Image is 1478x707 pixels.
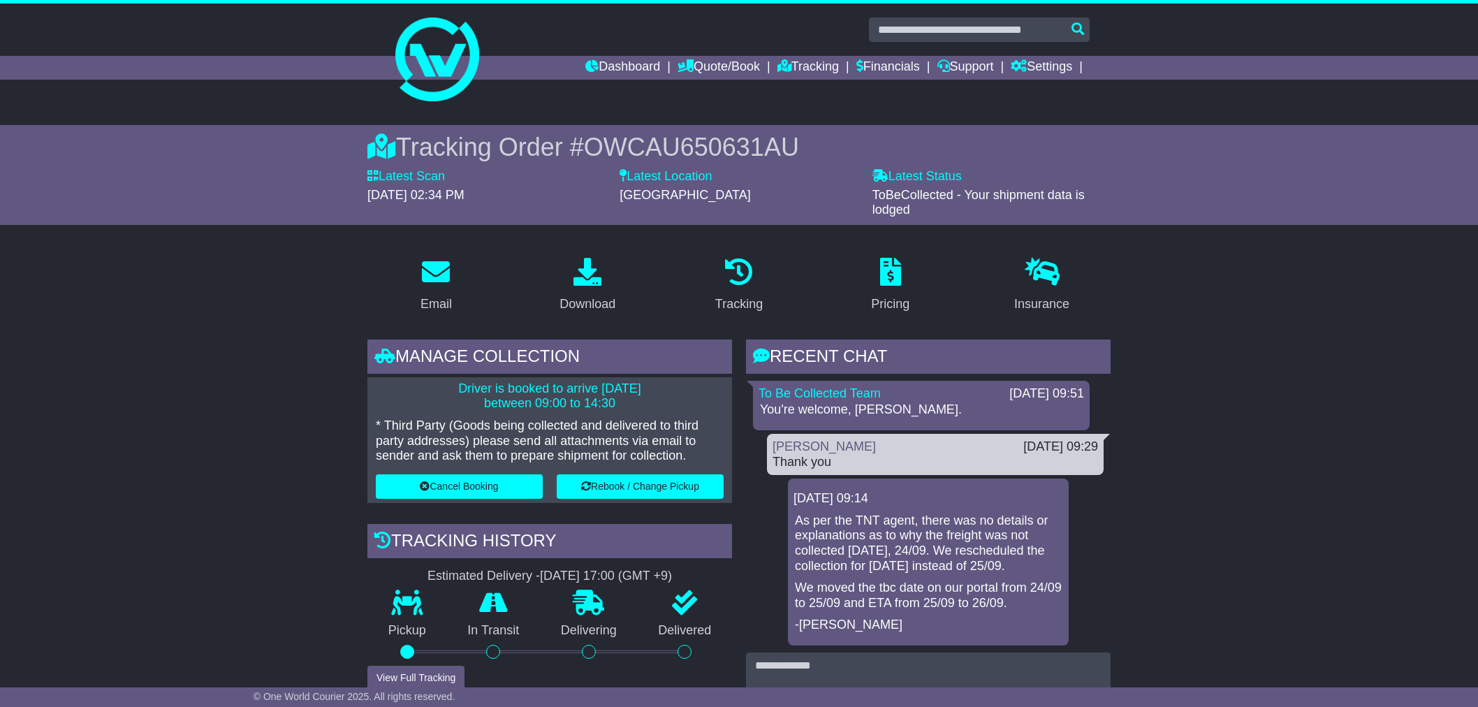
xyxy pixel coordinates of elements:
[872,169,962,184] label: Latest Status
[773,439,876,453] a: [PERSON_NAME]
[937,56,994,80] a: Support
[759,386,881,400] a: To Be Collected Team
[856,56,920,80] a: Financials
[367,666,464,690] button: View Full Tracking
[871,295,909,314] div: Pricing
[777,56,839,80] a: Tracking
[872,188,1085,217] span: ToBeCollected - Your shipment data is lodged
[584,133,799,161] span: OWCAU650631AU
[376,474,543,499] button: Cancel Booking
[376,418,724,464] p: * Third Party (Goods being collected and delivered to third party addresses) please send all atta...
[367,623,447,639] p: Pickup
[620,188,750,202] span: [GEOGRAPHIC_DATA]
[367,169,445,184] label: Latest Scan
[793,491,1063,506] div: [DATE] 09:14
[550,253,624,319] a: Download
[585,56,660,80] a: Dashboard
[795,618,1062,633] p: -[PERSON_NAME]
[795,581,1062,611] p: We moved the tbc date on our portal from 24/09 to 25/09 and ETA from 25/09 to 26/09.
[367,524,732,562] div: Tracking history
[795,513,1062,574] p: As per the TNT agent, there was no details or explanations as to why the freight was not collecte...
[540,623,638,639] p: Delivering
[1011,56,1072,80] a: Settings
[420,295,452,314] div: Email
[715,295,763,314] div: Tracking
[367,569,732,584] div: Estimated Delivery -
[1014,295,1069,314] div: Insurance
[559,295,615,314] div: Download
[1005,253,1078,319] a: Insurance
[367,188,464,202] span: [DATE] 02:34 PM
[760,402,1083,418] p: You're welcome, [PERSON_NAME].
[411,253,461,319] a: Email
[746,340,1111,377] div: RECENT CHAT
[447,623,541,639] p: In Transit
[367,132,1111,162] div: Tracking Order #
[773,455,1098,470] div: Thank you
[540,569,672,584] div: [DATE] 17:00 (GMT +9)
[254,691,455,702] span: © One World Courier 2025. All rights reserved.
[638,623,733,639] p: Delivered
[1009,386,1084,402] div: [DATE] 09:51
[620,169,712,184] label: Latest Location
[376,381,724,411] p: Driver is booked to arrive [DATE] between 09:00 to 14:30
[1023,439,1098,455] div: [DATE] 09:29
[678,56,760,80] a: Quote/Book
[706,253,772,319] a: Tracking
[367,340,732,377] div: Manage collection
[557,474,724,499] button: Rebook / Change Pickup
[862,253,919,319] a: Pricing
